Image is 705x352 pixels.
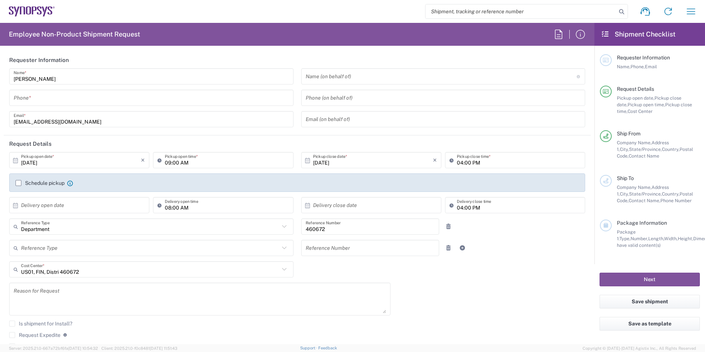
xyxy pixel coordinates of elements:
button: Save shipment [600,295,700,308]
span: Country, [662,191,680,197]
label: Schedule pickup [15,180,65,186]
button: Next [600,273,700,286]
span: Contact Name, [629,198,660,203]
a: Add Reference [457,243,468,253]
span: Package 1: [617,229,636,241]
i: × [141,154,145,166]
span: Phone Number [660,198,692,203]
span: Email [645,64,657,69]
span: Type, [619,236,631,241]
label: Request Expedite [9,332,60,338]
button: Save as template [600,317,700,331]
span: Server: 2025.21.0-667a72bf6fa [9,346,98,351]
h2: Shipment Checklist [601,30,676,39]
span: Phone, [631,64,645,69]
a: Remove Reference [443,221,454,232]
label: Return label required [9,344,68,349]
span: Request Details [617,86,654,92]
span: City, [620,191,629,197]
span: Width, [664,236,678,241]
span: Number, [631,236,648,241]
span: Requester Information [617,55,670,61]
span: Package Information [617,220,667,226]
input: Shipment, tracking or reference number [426,4,617,18]
h2: Employee Non-Product Shipment Request [9,30,140,39]
span: Client: 2025.21.0-f0c8481 [101,346,177,351]
span: Length, [648,236,664,241]
label: Is shipment for Install? [9,321,72,327]
i: × [433,154,437,166]
span: Height, [678,236,693,241]
h2: Requester Information [9,56,69,64]
span: Company Name, [617,140,652,145]
span: Cost Center [628,108,653,114]
a: Remove Reference [443,243,454,253]
span: Pickup open time, [628,102,665,107]
a: Support [300,346,319,350]
span: Ship From [617,131,640,137]
span: Company Name, [617,184,652,190]
span: Copyright © [DATE]-[DATE] Agistix Inc., All Rights Reserved [583,345,696,352]
span: Contact Name [629,153,659,159]
span: State/Province, [629,146,662,152]
a: Feedback [318,346,337,350]
span: Name, [617,64,631,69]
span: State/Province, [629,191,662,197]
span: Pickup open date, [617,95,654,101]
span: [DATE] 10:54:32 [68,346,98,351]
h2: Request Details [9,140,52,148]
span: Country, [662,146,680,152]
span: City, [620,146,629,152]
span: [DATE] 11:51:43 [150,346,177,351]
span: Ship To [617,175,634,181]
